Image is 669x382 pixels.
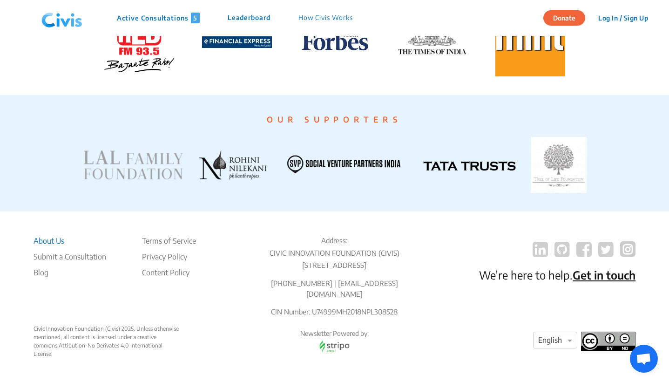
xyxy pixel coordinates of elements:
[543,13,592,22] a: Donate
[531,137,587,193] img: TATA TRUSTS
[630,345,658,373] a: Open chat
[142,235,196,246] li: Terms of Service
[191,13,200,23] span: 5
[104,11,174,73] img: Red FM logo
[543,10,585,26] button: Donate
[228,13,270,23] p: Leaderboard
[253,329,416,338] p: Newsletter Powered by:
[423,161,515,171] img: TATA TRUSTS
[300,31,370,53] img: Forbes logo
[34,251,106,262] li: Submit a Consultation
[83,150,184,180] img: LAL FAMILY FOUNDATION
[34,325,180,358] div: Civic Innovation Foundation (Civis) 2025. Unless otherwise mentioned, all content is licensed und...
[142,267,196,278] li: Content Policy
[198,150,267,180] img: ROHINI NILEKANI PHILANTHROPIES
[592,11,654,25] button: Log In / Sign Up
[117,13,200,23] p: Active Consultations
[581,332,635,351] img: footer logo
[253,278,416,299] p: [PHONE_NUMBER] | [EMAIL_ADDRESS][DOMAIN_NAME]
[202,35,272,48] a: Financial-Express-Logo
[253,260,416,271] p: [STREET_ADDRESS]
[298,13,353,23] p: How Civis Works
[142,251,196,262] li: Privacy Policy
[202,36,272,48] img: Financial-Express-Logo
[253,307,416,317] p: CIN Number: U74999MH2018NPL308528
[282,150,408,180] img: SVP INDIA
[315,338,354,355] img: stripo email logo
[38,4,86,32] img: navlogo.png
[573,268,635,282] a: Get in touch
[479,266,635,283] p: We’re here to help.
[253,235,416,246] p: Address:
[398,27,467,56] img: TOI logo
[34,235,106,246] li: About Us
[34,267,106,278] a: Blog
[253,248,416,259] p: CIVIC INNOVATION FOUNDATION (CIVIS)
[495,7,565,76] img: Mint logo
